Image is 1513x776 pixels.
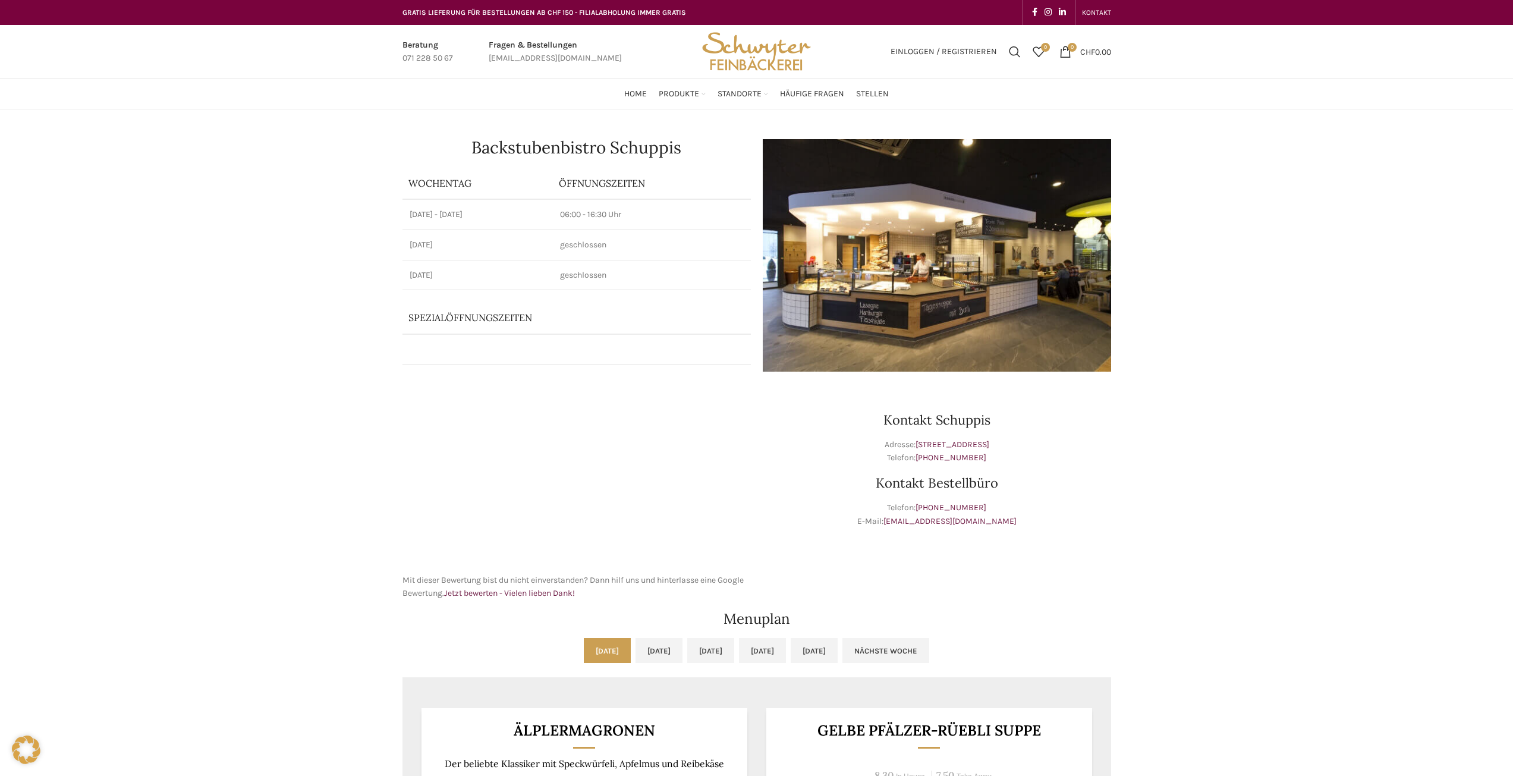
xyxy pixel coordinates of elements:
a: Instagram social link [1041,4,1055,21]
a: [DATE] [636,638,682,663]
a: Nächste Woche [842,638,929,663]
h1: Backstubenbistro Schuppis [402,139,751,156]
p: Adresse: Telefon: [763,438,1111,465]
a: Suchen [1003,40,1027,64]
a: [DATE] [791,638,838,663]
h3: Gelbe Pfälzer-Rüebli Suppe [781,723,1077,738]
p: 06:00 - 16:30 Uhr [560,209,743,221]
a: Site logo [698,46,814,56]
p: Spezialöffnungszeiten [408,311,687,324]
h3: Kontakt Schuppis [763,413,1111,426]
p: ÖFFNUNGSZEITEN [559,177,744,190]
a: Linkedin social link [1055,4,1070,21]
a: Home [624,82,647,106]
a: [EMAIL_ADDRESS][DOMAIN_NAME] [883,516,1017,526]
a: [DATE] [739,638,786,663]
p: Wochentag [408,177,548,190]
p: Mit dieser Bewertung bist du nicht einverstanden? Dann hilf uns und hinterlasse eine Google Bewer... [402,574,751,601]
a: Jetzt bewerten - Vielen lieben Dank! [444,588,575,598]
a: Stellen [856,82,889,106]
a: KONTAKT [1082,1,1111,24]
a: Produkte [659,82,706,106]
span: GRATIS LIEFERUNG FÜR BESTELLUNGEN AB CHF 150 - FILIALABHOLUNG IMMER GRATIS [402,8,686,17]
div: Meine Wunschliste [1027,40,1050,64]
a: Häufige Fragen [780,82,844,106]
span: Home [624,89,647,100]
a: Standorte [718,82,768,106]
div: Secondary navigation [1076,1,1117,24]
bdi: 0.00 [1080,46,1111,56]
span: 0 [1068,43,1077,52]
a: [PHONE_NUMBER] [916,453,986,463]
span: Standorte [718,89,762,100]
a: 0 CHF0.00 [1053,40,1117,64]
p: [DATE] - [DATE] [410,209,546,221]
a: [DATE] [584,638,631,663]
h2: Menuplan [402,612,1111,626]
a: Facebook social link [1028,4,1041,21]
span: 0 [1041,43,1050,52]
span: Stellen [856,89,889,100]
a: Einloggen / Registrieren [885,40,1003,64]
p: [DATE] [410,269,546,281]
a: [STREET_ADDRESS] [916,439,989,450]
a: [DATE] [687,638,734,663]
p: Der beliebte Klassiker mit Speckwürfeli, Apfelmus und Reibekäse [436,758,732,769]
span: Produkte [659,89,699,100]
iframe: schwyter schuppis [402,384,751,562]
span: Häufige Fragen [780,89,844,100]
h3: Kontakt Bestellbüro [763,476,1111,489]
p: Telefon: E-Mail: [763,501,1111,528]
h3: Älplermagronen [436,723,732,738]
a: Infobox link [489,39,622,65]
div: Main navigation [397,82,1117,106]
a: [PHONE_NUMBER] [916,502,986,513]
p: [DATE] [410,239,546,251]
span: KONTAKT [1082,8,1111,17]
span: CHF [1080,46,1095,56]
img: Bäckerei Schwyter [698,25,814,78]
span: Einloggen / Registrieren [891,48,997,56]
p: geschlossen [560,239,743,251]
p: geschlossen [560,269,743,281]
a: 0 [1027,40,1050,64]
a: Infobox link [402,39,453,65]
